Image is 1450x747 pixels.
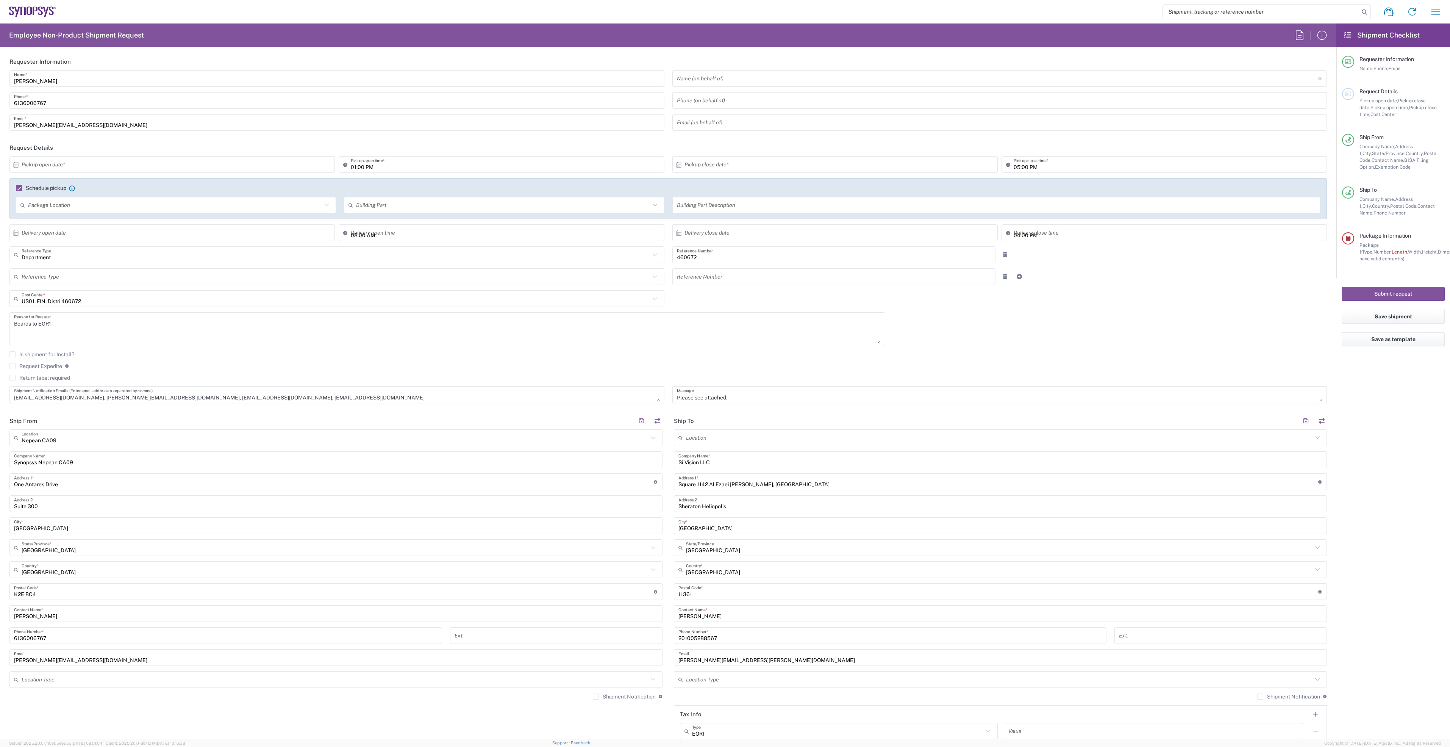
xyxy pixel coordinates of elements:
span: Ship From [1359,134,1384,140]
a: Support [552,741,571,745]
h2: Employee Non-Product Shipment Request [9,31,144,40]
span: [DATE] 10:16:38 [156,741,185,745]
h2: Tax Info [680,711,702,718]
h2: Shipment Checklist [1343,31,1420,40]
span: Ship To [1359,187,1377,193]
label: Shipment Notification [593,694,656,700]
a: Remove Reference [1000,271,1010,282]
span: Cost Center [1370,111,1396,117]
span: Type, [1362,249,1373,255]
span: Phone, [1373,66,1388,71]
span: Server: 2025.20.0-710e05ee653 [9,741,102,745]
input: Shipment, tracking or reference number [1163,5,1359,19]
span: Package Information [1359,233,1411,239]
span: Copyright © [DATE]-[DATE] Agistix Inc., All Rights Reserved [1324,740,1441,747]
span: City, [1362,203,1372,209]
label: Schedule pickup [16,185,66,191]
button: Save as template [1342,332,1445,346]
span: Pickup open time, [1370,105,1409,110]
span: Client: 2025.20.0-8b113f4 [106,741,185,745]
span: Exemption Code [1375,164,1411,170]
span: Requester Information [1359,56,1414,62]
a: Remove Reference [1000,249,1010,260]
span: Length, [1392,249,1408,255]
label: Return label required [9,375,70,381]
h2: Ship To [674,417,694,425]
span: Request Details [1359,88,1398,94]
span: State/Province, [1372,150,1406,156]
span: Width, [1408,249,1422,255]
a: Add Reference [1014,271,1025,282]
a: Feedback [571,741,590,745]
span: Postal Code, [1390,203,1417,209]
span: City, [1362,150,1372,156]
span: Company Name, [1359,144,1395,149]
h2: Requester Information [9,58,71,66]
button: Submit request [1342,287,1445,301]
h2: Ship From [9,417,37,425]
span: Email [1388,66,1401,71]
span: Phone Number [1373,210,1406,216]
label: Request Expedite [9,363,62,369]
span: Height, [1422,249,1438,255]
span: Pickup open date, [1359,98,1398,103]
span: Package 1: [1359,242,1379,255]
span: Contact Name, [1372,157,1404,163]
span: Company Name, [1359,196,1395,202]
label: Shipment Notification [1257,694,1320,700]
span: Name, [1359,66,1373,71]
h2: Request Details [9,144,53,152]
span: Number, [1373,249,1392,255]
span: [DATE] 09:51:04 [72,741,102,745]
span: Country, [1406,150,1424,156]
label: Is shipment for Install? [9,351,74,357]
button: Save shipment [1342,310,1445,324]
span: Country, [1372,203,1390,209]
